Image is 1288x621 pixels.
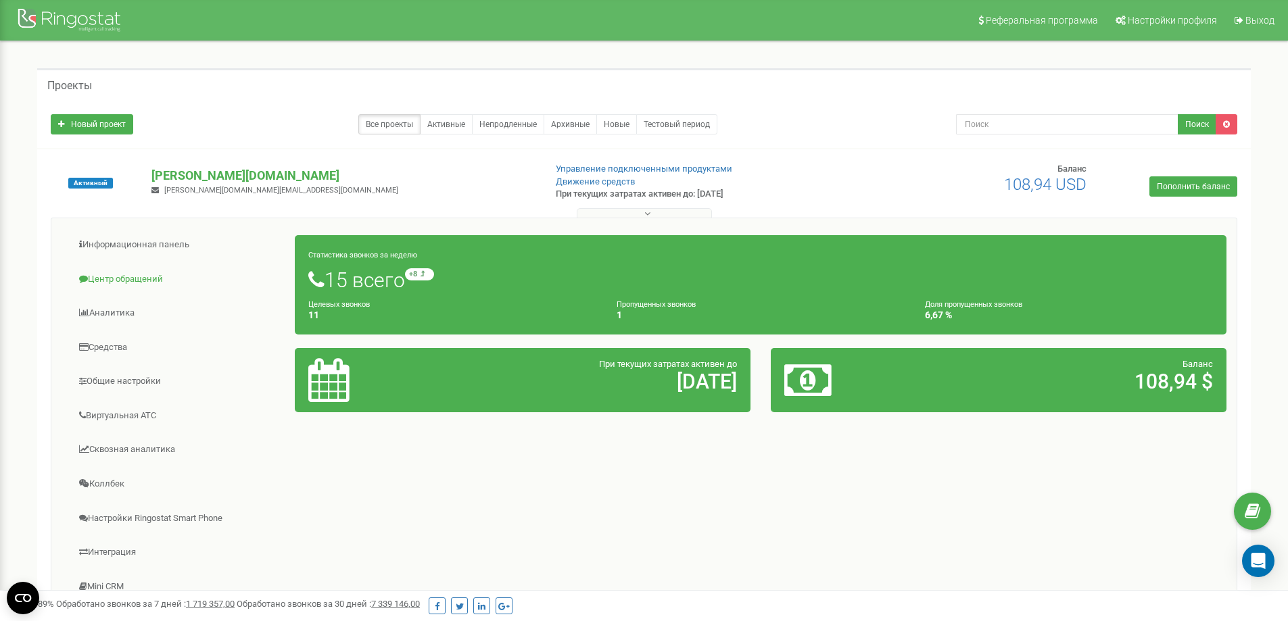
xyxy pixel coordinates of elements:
[458,370,737,393] h2: [DATE]
[62,433,295,466] a: Сквозная аналитика
[62,502,295,535] a: Настройки Ringostat Smart Phone
[472,114,544,134] a: Непродленные
[956,114,1178,134] input: Поиск
[1242,545,1274,577] div: Open Intercom Messenger
[636,114,717,134] a: Тестовый период
[7,582,39,614] button: Open CMP widget
[596,114,637,134] a: Новые
[164,186,398,195] span: [PERSON_NAME][DOMAIN_NAME][EMAIL_ADDRESS][DOMAIN_NAME]
[556,188,837,201] p: При текущих затратах активен до: [DATE]
[62,399,295,432] a: Виртуальная АТС
[371,599,420,609] u: 7 339 146,00
[556,164,732,174] a: Управление подключенными продуктами
[617,310,905,320] h4: 1
[1004,175,1087,194] span: 108,94 USD
[599,359,737,369] span: При текущих затратах активен до
[1057,164,1087,174] span: Баланс
[62,536,295,569] a: Интеграция
[308,251,417,259] small: Статистика звонков за неделю
[556,176,635,187] a: Движение средств
[151,167,533,184] p: [PERSON_NAME][DOMAIN_NAME]
[405,268,434,280] small: +8
[62,228,295,262] a: Информационная панель
[617,300,696,309] small: Пропущенных звонков
[62,297,295,330] a: Аналитика
[925,310,1213,320] h4: 6,67 %
[1149,176,1237,197] a: Пополнить баланс
[56,599,235,609] span: Обработано звонков за 7 дней :
[51,114,133,134] a: Новый проект
[1178,114,1216,134] button: Поиск
[62,365,295,398] a: Общие настройки
[1128,15,1217,26] span: Настройки профиля
[308,268,1213,291] h1: 15 всего
[47,80,92,92] h5: Проекты
[1245,15,1274,26] span: Выход
[925,300,1022,309] small: Доля пропущенных звонков
[62,331,295,364] a: Средства
[1183,359,1213,369] span: Баланс
[934,370,1213,393] h2: 108,94 $
[62,468,295,501] a: Коллбек
[62,570,295,603] a: Mini CRM
[68,178,113,189] span: Активный
[237,599,420,609] span: Обработано звонков за 30 дней :
[986,15,1098,26] span: Реферальная программа
[420,114,473,134] a: Активные
[308,300,370,309] small: Целевых звонков
[308,310,596,320] h4: 11
[544,114,597,134] a: Архивные
[186,599,235,609] u: 1 719 357,00
[62,263,295,296] a: Центр обращений
[358,114,421,134] a: Все проекты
